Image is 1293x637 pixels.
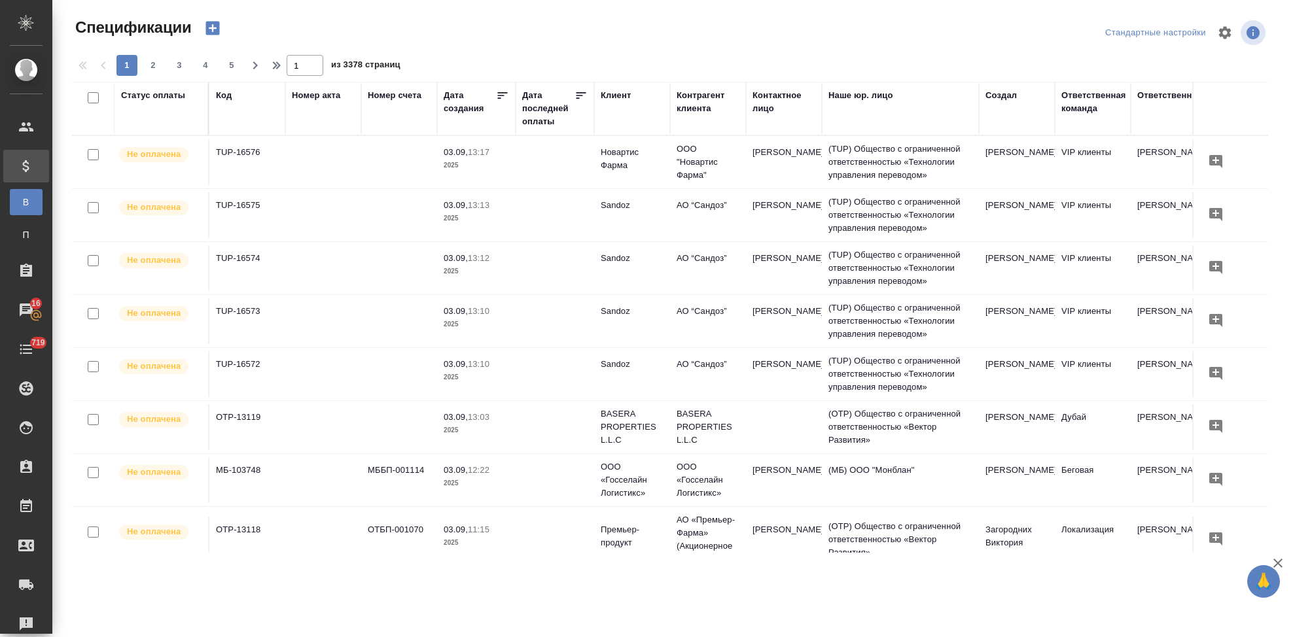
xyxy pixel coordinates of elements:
td: [PERSON_NAME] [1131,139,1207,185]
td: [PERSON_NAME] [979,457,1055,503]
p: АО “Сандоз” [677,252,739,265]
span: Настроить таблицу [1209,17,1241,48]
p: 13:10 [468,306,489,316]
a: 16 [3,294,49,326]
p: 2025 [444,371,509,384]
td: VIP клиенты [1055,298,1131,344]
td: TUP-16575 [209,192,285,238]
p: 03.09, [444,412,468,422]
span: 4 [195,59,216,72]
td: МБ-103748 [209,457,285,503]
a: В [10,189,43,215]
a: 719 [3,333,49,366]
div: Создал [985,89,1017,102]
p: 2025 [444,212,509,225]
p: Не оплачена [127,201,181,214]
p: 13:12 [468,253,489,263]
p: 03.09, [444,525,468,534]
td: [PERSON_NAME] [1131,404,1207,450]
span: П [16,228,36,241]
p: ООО "Новартис Фарма" [677,143,739,182]
p: Не оплачена [127,254,181,267]
p: 03.09, [444,147,468,157]
p: ООО «Госселайн Логистикс» [677,460,739,500]
td: TUP-16574 [209,245,285,291]
p: АО “Сандоз” [677,358,739,371]
p: Не оплачена [127,413,181,426]
p: Не оплачена [127,466,181,479]
td: (TUP) Общество с ограниченной ответственностью «Технологии управления переводом» [822,348,979,400]
p: 03.09, [444,359,468,369]
td: [PERSON_NAME] [1131,245,1207,291]
td: [PERSON_NAME] [746,192,822,238]
p: 03.09, [444,306,468,316]
td: [PERSON_NAME] [746,457,822,503]
div: Контактное лицо [753,89,815,115]
td: VIP клиенты [1055,192,1131,238]
p: 03.09, [444,253,468,263]
div: Дата создания [444,89,496,115]
td: VIP клиенты [1055,245,1131,291]
td: (МБ) ООО "Монблан" [822,457,979,503]
td: OTP-13119 [209,404,285,450]
span: Посмотреть информацию [1241,20,1268,45]
td: VIP клиенты [1055,139,1131,185]
p: 12:22 [468,465,489,475]
p: 2025 [444,265,509,278]
span: 5 [221,59,242,72]
div: Ответственная команда [1061,89,1126,115]
td: МББП-001114 [361,457,437,503]
td: [PERSON_NAME] [1131,517,1207,562]
td: (TUP) Общество с ограниченной ответственностью «Технологии управления переводом» [822,295,979,347]
td: (TUP) Общество с ограниченной ответственностью «Технологии управления переводом» [822,136,979,188]
div: Клиент [601,89,631,102]
td: VIP клиенты [1055,351,1131,397]
button: 4 [195,55,216,76]
div: Статус оплаты [121,89,185,102]
span: 16 [24,297,48,310]
p: АО «Премьер-Фарма» (Акционерное Обще... [677,513,739,566]
td: Загородних Виктория [979,517,1055,562]
span: 🙏 [1252,568,1275,595]
p: 13:17 [468,147,489,157]
p: Не оплачена [127,525,181,538]
td: TUP-16573 [209,298,285,344]
p: BASERA PROPERTIES L.L.C [601,407,664,447]
td: [PERSON_NAME] [979,245,1055,291]
button: 5 [221,55,242,76]
p: 2025 [444,318,509,331]
p: АО “Сандоз” [677,305,739,318]
td: TUP-16572 [209,351,285,397]
p: Sandoz [601,199,664,212]
button: 🙏 [1247,565,1280,598]
td: OTP-13118 [209,517,285,562]
button: 3 [169,55,190,76]
p: Sandoz [601,358,664,371]
span: 2 [143,59,164,72]
td: Локализация [1055,517,1131,562]
td: (TUP) Общество с ограниченной ответственностью «Технологии управления переводом» [822,242,979,294]
td: (OTP) Общество с ограниченной ответственностью «Вектор Развития» [822,513,979,566]
td: ОТБП-001070 [361,517,437,562]
p: Не оплачена [127,307,181,320]
span: 3 [169,59,190,72]
p: 2025 [444,477,509,490]
p: Новартис Фарма [601,146,664,172]
td: Дубай [1055,404,1131,450]
div: Дата последней оплаты [522,89,575,128]
td: [PERSON_NAME] [1131,457,1207,503]
p: Не оплачена [127,148,181,161]
p: АО “Сандоз” [677,199,739,212]
div: split button [1102,23,1209,43]
td: [PERSON_NAME] [979,139,1055,185]
div: Наше юр. лицо [828,89,893,102]
p: 03.09, [444,200,468,210]
p: 13:03 [468,412,489,422]
p: 13:13 [468,200,489,210]
div: Ответственный [1137,89,1205,102]
p: Sandoz [601,305,664,318]
td: (TUP) Общество с ограниченной ответственностью «Технологии управления переводом» [822,189,979,241]
td: [PERSON_NAME] [1131,192,1207,238]
td: (OTP) Общество с ограниченной ответственностью «Вектор Развития» [822,401,979,453]
a: П [10,222,43,248]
